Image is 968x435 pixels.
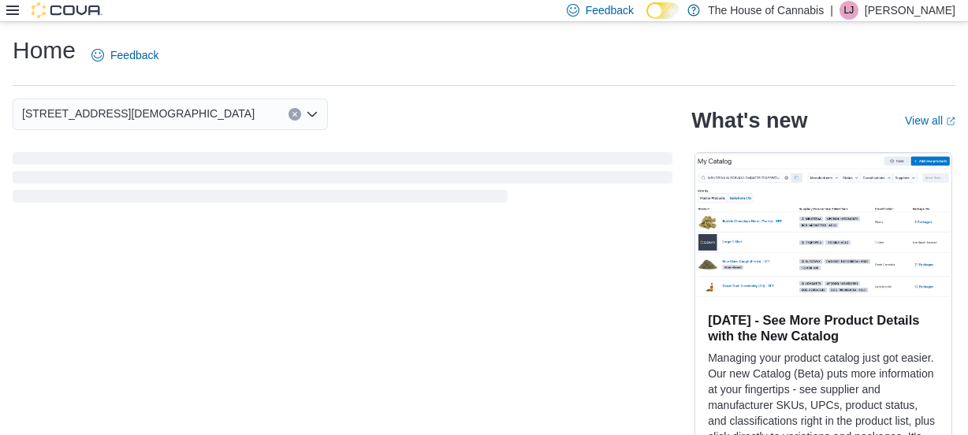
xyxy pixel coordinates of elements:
[646,2,679,19] input: Dark Mode
[32,2,102,18] img: Cova
[946,117,955,126] svg: External link
[306,108,318,121] button: Open list of options
[840,1,858,20] div: Liam Jefferson
[289,108,301,121] button: Clear input
[691,108,807,133] h2: What's new
[708,312,939,344] h3: [DATE] - See More Product Details with the New Catalog
[110,47,158,63] span: Feedback
[708,1,824,20] p: The House of Cannabis
[85,39,165,71] a: Feedback
[22,104,255,123] span: [STREET_ADDRESS][DEMOGRAPHIC_DATA]
[905,114,955,127] a: View allExternal link
[830,1,833,20] p: |
[844,1,854,20] span: LJ
[13,155,672,206] span: Loading
[13,35,76,66] h1: Home
[865,1,955,20] p: [PERSON_NAME]
[586,2,634,18] span: Feedback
